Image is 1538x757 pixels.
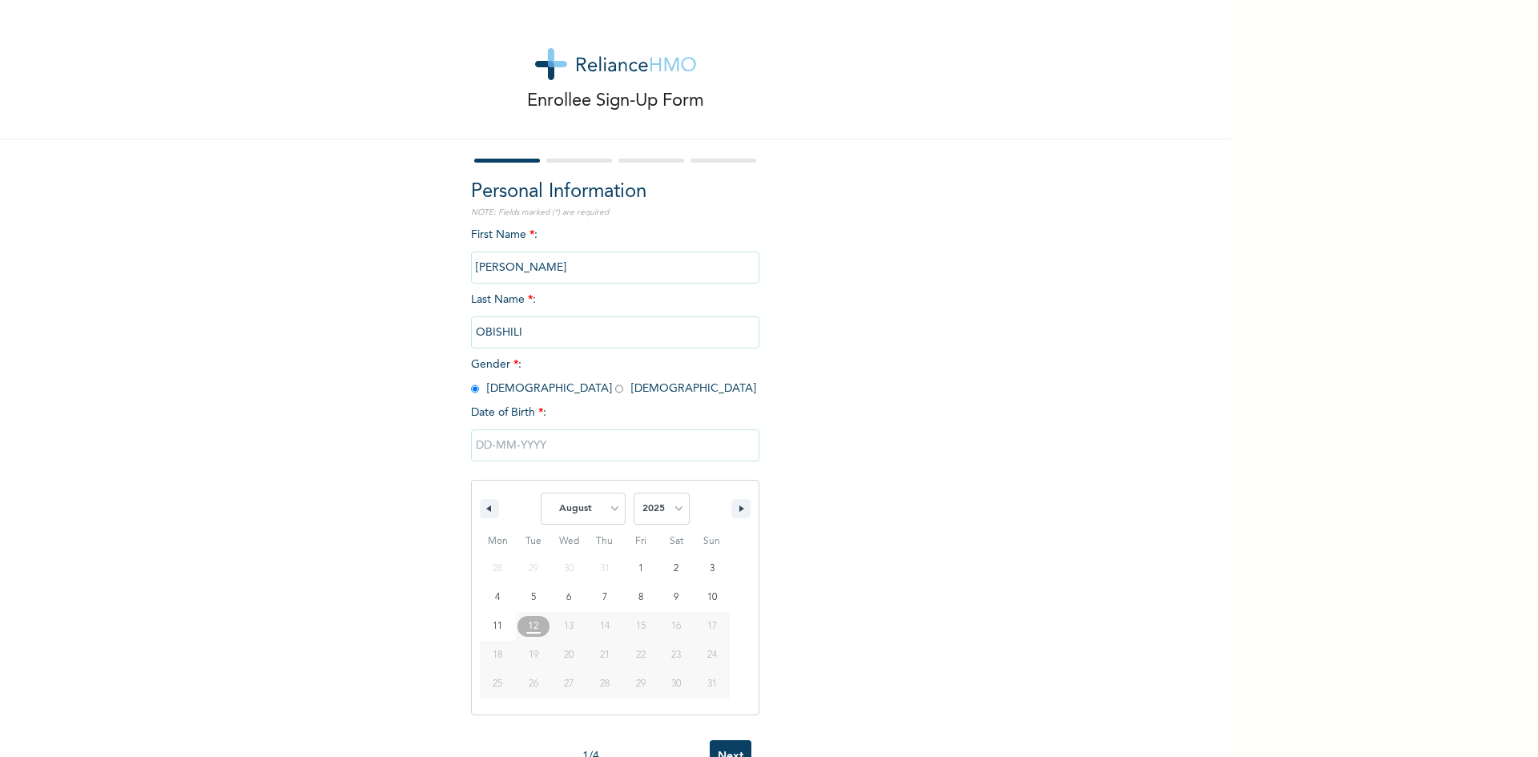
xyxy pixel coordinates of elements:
[710,554,715,583] span: 3
[471,294,759,338] span: Last Name :
[694,612,730,641] button: 17
[480,612,516,641] button: 11
[671,670,681,699] span: 30
[622,641,658,670] button: 22
[658,529,695,554] span: Sat
[636,670,646,699] span: 29
[707,641,717,670] span: 24
[658,641,695,670] button: 23
[471,178,759,207] h2: Personal Information
[516,583,552,612] button: 5
[587,612,623,641] button: 14
[471,252,759,284] input: Enter your first name
[471,229,759,273] span: First Name :
[636,612,646,641] span: 15
[622,554,658,583] button: 1
[516,641,552,670] button: 19
[658,670,695,699] button: 30
[471,316,759,348] input: Enter your last name
[551,670,587,699] button: 27
[493,670,502,699] span: 25
[622,583,658,612] button: 8
[528,612,539,641] span: 12
[602,583,607,612] span: 7
[527,88,704,115] p: Enrollee Sign-Up Form
[587,670,623,699] button: 28
[495,583,500,612] span: 4
[658,612,695,641] button: 16
[694,583,730,612] button: 10
[529,641,538,670] span: 19
[636,641,646,670] span: 22
[551,529,587,554] span: Wed
[471,429,759,461] input: DD-MM-YYYY
[587,641,623,670] button: 21
[671,612,681,641] span: 16
[471,359,756,394] span: Gender : [DEMOGRAPHIC_DATA] [DEMOGRAPHIC_DATA]
[600,670,610,699] span: 28
[516,670,552,699] button: 26
[516,612,552,641] button: 12
[564,612,574,641] span: 13
[480,583,516,612] button: 4
[674,554,678,583] span: 2
[493,612,502,641] span: 11
[707,612,717,641] span: 17
[471,207,759,219] p: NOTE: Fields marked (*) are required
[493,641,502,670] span: 18
[600,641,610,670] span: 21
[587,529,623,554] span: Thu
[638,554,643,583] span: 1
[529,670,538,699] span: 26
[564,670,574,699] span: 27
[638,583,643,612] span: 8
[480,641,516,670] button: 18
[622,670,658,699] button: 29
[694,670,730,699] button: 31
[531,583,536,612] span: 5
[600,612,610,641] span: 14
[564,641,574,670] span: 20
[658,583,695,612] button: 9
[658,554,695,583] button: 2
[622,529,658,554] span: Fri
[694,554,730,583] button: 3
[551,583,587,612] button: 6
[535,48,696,80] img: logo
[707,583,717,612] span: 10
[707,670,717,699] span: 31
[551,641,587,670] button: 20
[480,670,516,699] button: 25
[671,641,681,670] span: 23
[471,405,546,421] span: Date of Birth :
[516,529,552,554] span: Tue
[551,612,587,641] button: 13
[587,583,623,612] button: 7
[674,583,678,612] span: 9
[694,641,730,670] button: 24
[622,612,658,641] button: 15
[480,529,516,554] span: Mon
[566,583,571,612] span: 6
[694,529,730,554] span: Sun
